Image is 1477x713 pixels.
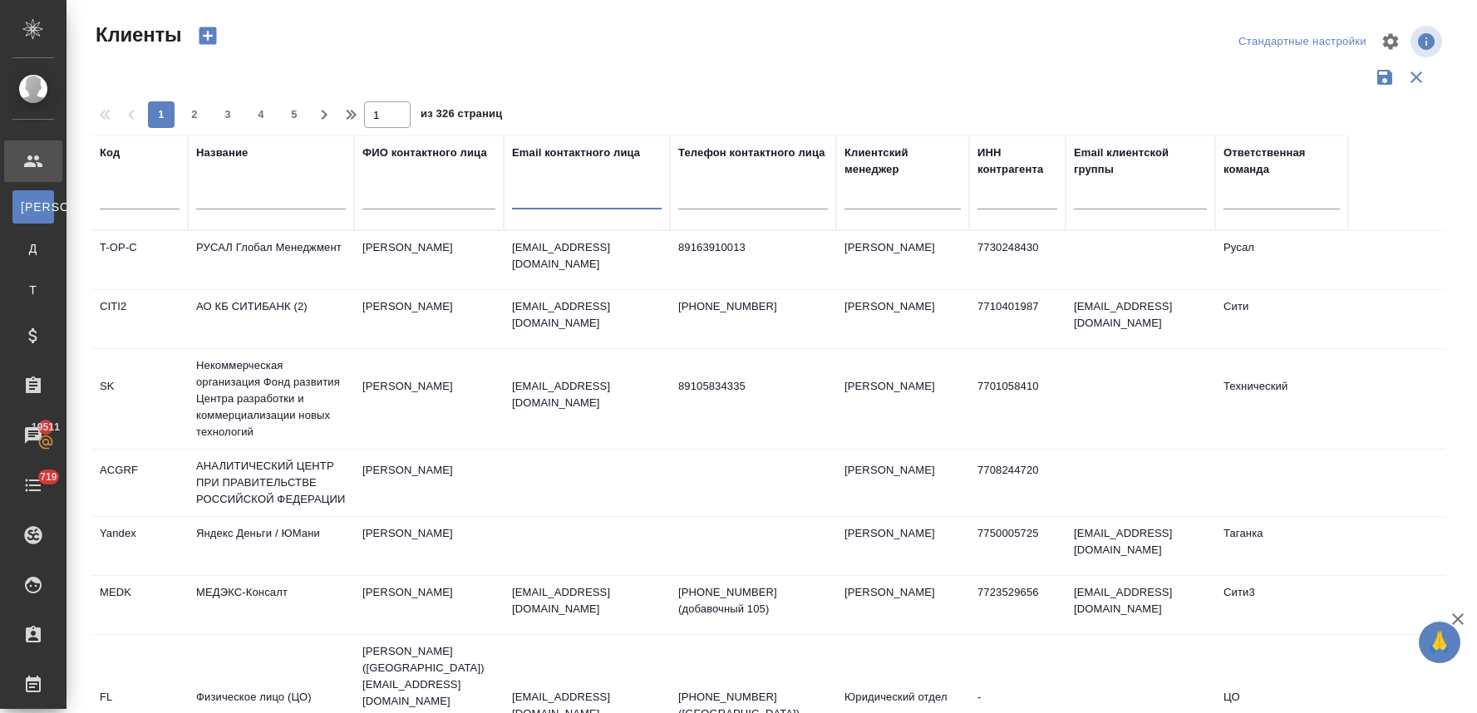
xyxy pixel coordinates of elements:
td: РУСАЛ Глобал Менеджмент [188,231,354,289]
span: 3 [214,106,241,123]
div: Ответственная команда [1223,145,1340,178]
p: [PHONE_NUMBER] [678,298,828,315]
button: 4 [248,101,274,128]
p: [EMAIL_ADDRESS][DOMAIN_NAME] [512,298,662,332]
span: 🙏 [1425,625,1454,660]
p: 89105834335 [678,378,828,395]
div: ФИО контактного лица [362,145,487,161]
td: Сити [1215,290,1348,348]
td: MEDK [91,576,188,634]
td: [PERSON_NAME] [354,517,504,575]
span: 19511 [22,419,70,435]
a: Д [12,232,54,265]
button: 2 [181,101,208,128]
td: [PERSON_NAME] [354,454,504,512]
td: [EMAIL_ADDRESS][DOMAIN_NAME] [1066,576,1215,634]
td: 7710401987 [969,290,1066,348]
td: [PERSON_NAME] [836,576,969,634]
button: 3 [214,101,241,128]
a: [PERSON_NAME] [12,190,54,224]
td: Технический [1215,370,1348,428]
td: [PERSON_NAME] [836,290,969,348]
span: 2 [181,106,208,123]
p: 89163910013 [678,239,828,256]
span: 719 [30,469,67,485]
span: 5 [281,106,308,123]
td: АО КБ СИТИБАНК (2) [188,290,354,348]
span: [PERSON_NAME] [21,199,46,215]
span: Д [21,240,46,257]
span: Т [21,282,46,298]
td: ACGRF [91,454,188,512]
div: Название [196,145,248,161]
td: 7701058410 [969,370,1066,428]
button: Сбросить фильтры [1401,61,1432,93]
td: [PERSON_NAME] [354,231,504,289]
td: Yandex [91,517,188,575]
td: Сити3 [1215,576,1348,634]
a: 719 [4,465,62,506]
button: Сохранить фильтры [1369,61,1401,93]
td: [PERSON_NAME] [354,370,504,428]
div: Код [100,145,120,161]
td: [PERSON_NAME] [354,576,504,634]
td: Таганка [1215,517,1348,575]
td: МЕДЭКС-Консалт [188,576,354,634]
a: Т [12,273,54,307]
div: Телефон контактного лица [678,145,825,161]
td: Русал [1215,231,1348,289]
td: SK [91,370,188,428]
span: Клиенты [91,22,181,48]
td: [PERSON_NAME] [354,290,504,348]
div: ИНН контрагента [977,145,1057,178]
td: CITI2 [91,290,188,348]
span: Настроить таблицу [1371,22,1411,61]
span: из 326 страниц [421,104,502,128]
td: [PERSON_NAME] [836,231,969,289]
div: Email клиентской группы [1074,145,1207,178]
td: [PERSON_NAME] [836,454,969,512]
div: Email контактного лица [512,145,640,161]
button: 5 [281,101,308,128]
span: 4 [248,106,274,123]
div: split button [1234,29,1371,55]
p: [EMAIL_ADDRESS][DOMAIN_NAME] [512,584,662,617]
td: [PERSON_NAME] [836,370,969,428]
td: 7750005725 [969,517,1066,575]
td: [PERSON_NAME] [836,517,969,575]
td: [EMAIL_ADDRESS][DOMAIN_NAME] [1066,290,1215,348]
td: Некоммерческая организация Фонд развития Центра разработки и коммерциализации новых технологий [188,349,354,449]
button: Создать [188,22,228,50]
a: 19511 [4,415,62,456]
td: 7730248430 [969,231,1066,289]
p: [PHONE_NUMBER] (добавочный 105) [678,584,828,617]
span: Посмотреть информацию [1411,26,1445,57]
td: Яндекс Деньги / ЮМани [188,517,354,575]
td: 7723529656 [969,576,1066,634]
td: АНАЛИТИЧЕСКИЙ ЦЕНТР ПРИ ПРАВИТЕЛЬСТВЕ РОССИЙСКОЙ ФЕДЕРАЦИИ [188,450,354,516]
button: 🙏 [1419,622,1460,663]
td: T-OP-C [91,231,188,289]
div: Клиентский менеджер [844,145,961,178]
p: [EMAIL_ADDRESS][DOMAIN_NAME] [512,239,662,273]
td: 7708244720 [969,454,1066,512]
td: [EMAIL_ADDRESS][DOMAIN_NAME] [1066,517,1215,575]
p: [EMAIL_ADDRESS][DOMAIN_NAME] [512,378,662,411]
